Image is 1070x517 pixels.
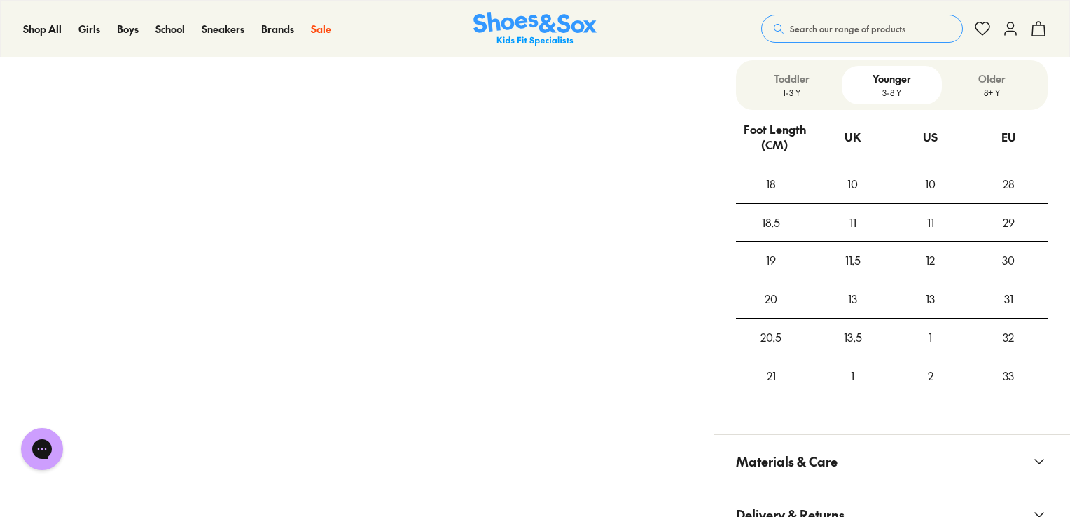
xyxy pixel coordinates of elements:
p: 8+ Y [947,86,1036,99]
p: Older [947,71,1036,86]
div: 18.5 [736,204,807,242]
p: Younger [847,71,936,86]
div: 21 [736,357,807,395]
div: 31 [970,280,1048,318]
div: 13 [891,280,969,318]
div: 11 [814,204,891,242]
a: Shop All [23,22,62,36]
a: Brands [261,22,294,36]
div: 20.5 [736,319,807,357]
div: 10 [814,165,891,203]
div: 2 [891,357,969,395]
a: Sale [311,22,331,36]
a: Sneakers [202,22,244,36]
a: School [155,22,185,36]
div: 13 [814,280,891,318]
div: 28 [970,165,1048,203]
div: 32 [970,319,1048,357]
div: US [923,118,938,156]
div: 19 [736,242,807,280]
div: 29 [970,204,1048,242]
div: 18 [736,165,807,203]
span: Materials & Care [736,441,838,482]
iframe: Gorgias live chat messenger [14,423,70,475]
button: Materials & Care [714,435,1070,488]
a: Boys [117,22,139,36]
button: Search our range of products [761,15,963,43]
p: 3-8 Y [847,86,936,99]
p: 1-3 Y [747,86,836,99]
div: 12 [891,242,969,280]
div: Foot Length (CM) [737,111,813,164]
div: 30 [970,242,1048,280]
div: 11.5 [814,242,891,280]
div: 1 [814,357,891,395]
div: EU [1001,118,1016,156]
div: UK [845,118,861,156]
div: 20 [736,280,807,318]
img: SNS_Logo_Responsive.svg [473,12,597,46]
div: 33 [970,357,1048,395]
a: Girls [78,22,100,36]
span: Search our range of products [790,22,905,35]
div: 1 [891,319,969,357]
div: 11 [891,204,969,242]
p: Toddler [747,71,836,86]
div: 13.5 [814,319,891,357]
div: 10 [891,165,969,203]
a: Shoes & Sox [473,12,597,46]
